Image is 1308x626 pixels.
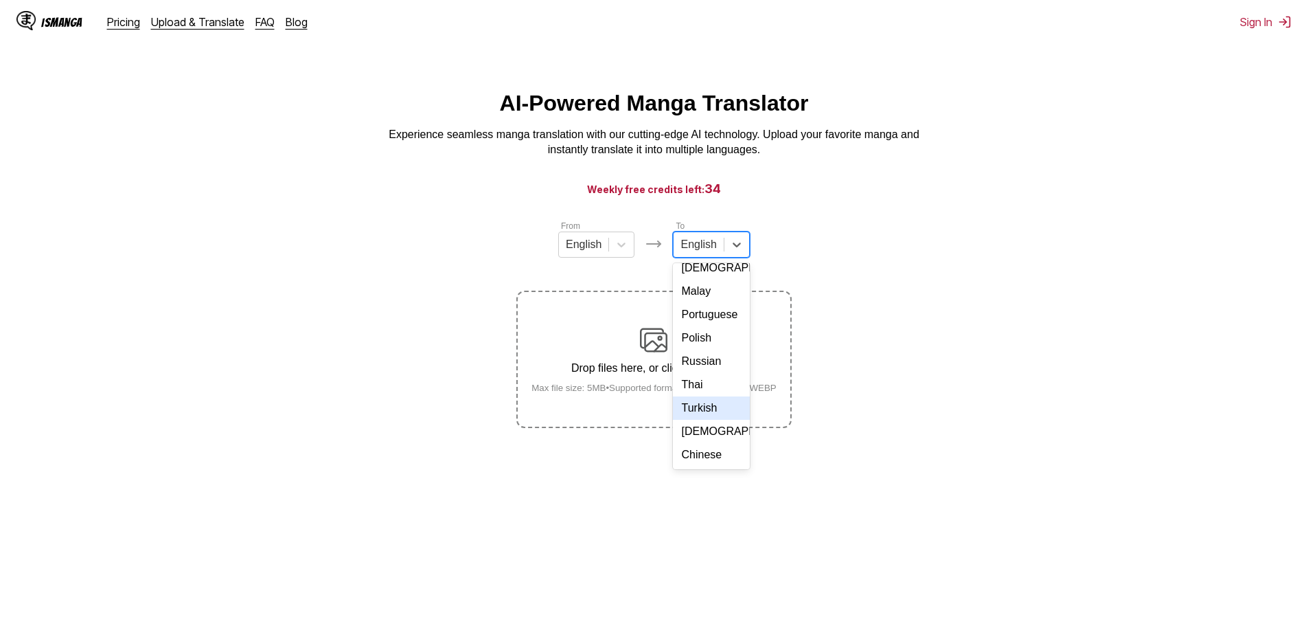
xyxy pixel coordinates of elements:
div: [DEMOGRAPHIC_DATA] [673,256,749,280]
img: Languages icon [645,236,662,252]
img: Sign out [1278,15,1292,29]
label: To [676,221,685,231]
small: Max file size: 5MB • Supported formats: JP(E)G, PNG, WEBP [520,383,788,393]
a: IsManga LogoIsManga [16,11,107,33]
a: Pricing [107,15,140,29]
a: Upload & Translate [151,15,244,29]
div: Russian [673,350,749,373]
div: [DEMOGRAPHIC_DATA] [673,420,749,443]
div: Turkish [673,396,749,420]
p: Drop files here, or click to browse. [520,362,788,375]
a: Blog [286,15,308,29]
div: Chinese [673,443,749,467]
button: Sign In [1240,15,1292,29]
p: Experience seamless manga translation with our cutting-edge AI technology. Upload your favorite m... [380,127,929,158]
a: FAQ [255,15,275,29]
div: Polish [673,326,749,350]
span: 34 [704,181,721,196]
div: Thai [673,373,749,396]
label: From [561,221,580,231]
div: Portuguese [673,303,749,326]
h3: Weekly free credits left: [33,180,1275,197]
div: Malay [673,280,749,303]
h1: AI-Powered Manga Translator [500,91,809,116]
div: IsManga [41,16,82,29]
img: IsManga Logo [16,11,36,30]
